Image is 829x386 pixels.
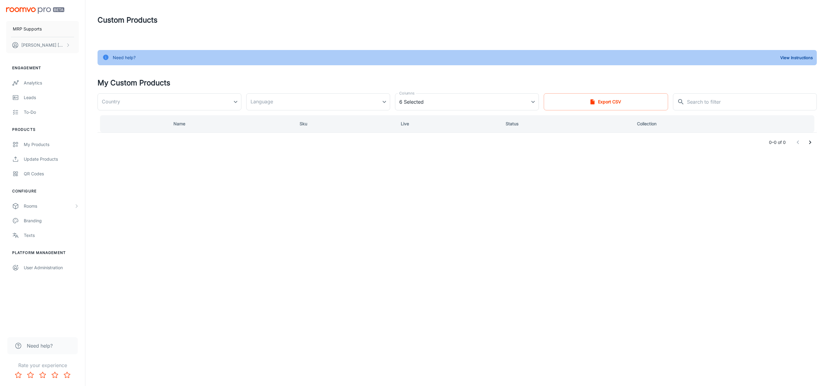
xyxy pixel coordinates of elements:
[113,52,136,63] div: Need help?
[501,115,632,132] th: Status
[6,37,79,53] button: [PERSON_NAME] [PERSON_NAME]
[399,91,415,96] label: Columns
[6,21,79,37] button: MRP Supports
[779,53,814,62] button: View Instructions
[21,42,64,48] p: [PERSON_NAME] [PERSON_NAME]
[24,170,79,177] div: QR Codes
[687,93,817,110] input: Search to filter
[98,77,817,88] h4: My Custom Products
[395,93,539,110] div: 6 Selected
[98,15,158,26] h1: Custom Products
[24,109,79,116] div: To-do
[24,80,79,86] div: Analytics
[769,139,786,146] p: 0–0 of 0
[804,136,816,148] button: Go to next page
[6,7,64,14] img: Roomvo PRO Beta
[544,93,668,110] button: Export CSV
[396,115,501,132] th: Live
[295,115,396,132] th: Sku
[24,141,79,148] div: My Products
[24,94,79,101] div: Leads
[169,115,295,132] th: Name
[632,115,817,132] th: Collection
[24,156,79,163] div: Update Products
[13,26,42,32] p: MRP Supports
